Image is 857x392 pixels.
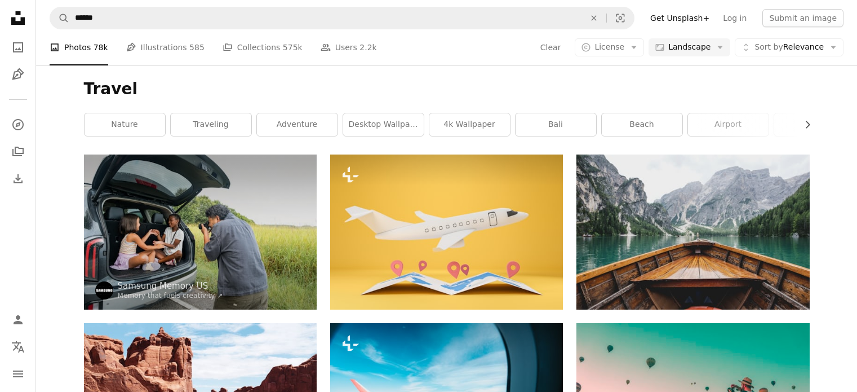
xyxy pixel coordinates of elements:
[797,113,810,136] button: scroll list to the right
[602,113,682,136] a: beach
[7,36,29,59] a: Photos
[7,363,29,385] button: Menu
[321,29,377,65] a: Users 2.2k
[7,63,29,86] a: Illustrations
[540,38,562,56] button: Clear
[754,42,783,51] span: Sort by
[118,292,223,299] a: Memory that fuels creativity ↗
[95,281,113,299] img: Go to Samsung Memory US's profile
[359,41,376,54] span: 2.2k
[330,155,563,310] img: White airplane flying worldwide, paper map with location pins on yellow background. Concept of tr...
[607,7,634,29] button: Visual search
[576,227,809,237] a: brown wooden boat moving towards the mountain
[118,280,223,292] a: Samsung Memory US
[330,227,563,237] a: White airplane flying worldwide, paper map with location pins on yellow background. Concept of tr...
[576,155,809,310] img: brown wooden boat moving towards the mountain
[85,113,165,136] a: nature
[7,309,29,331] a: Log in / Sign up
[516,113,596,136] a: bali
[7,168,29,190] a: Download History
[429,113,510,136] a: 4k wallpaper
[171,113,251,136] a: traveling
[7,113,29,136] a: Explore
[649,38,730,56] button: Landscape
[50,7,69,29] button: Search Unsplash
[774,113,855,136] a: plane
[754,42,824,53] span: Relevance
[84,227,317,237] a: Man photographs two girls sitting in open car trunk
[50,7,634,29] form: Find visuals sitewide
[257,113,338,136] a: adventure
[223,29,303,65] a: Collections 575k
[7,336,29,358] button: Language
[668,42,711,53] span: Landscape
[575,38,644,56] button: License
[84,79,810,99] h1: Travel
[283,41,303,54] span: 575k
[716,9,753,27] a: Log in
[84,155,317,310] img: Man photographs two girls sitting in open car trunk
[126,29,205,65] a: Illustrations 585
[688,113,769,136] a: airport
[594,42,624,51] span: License
[343,113,424,136] a: desktop wallpaper
[7,140,29,163] a: Collections
[581,7,606,29] button: Clear
[735,38,843,56] button: Sort byRelevance
[762,9,843,27] button: Submit an image
[189,41,205,54] span: 585
[643,9,716,27] a: Get Unsplash+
